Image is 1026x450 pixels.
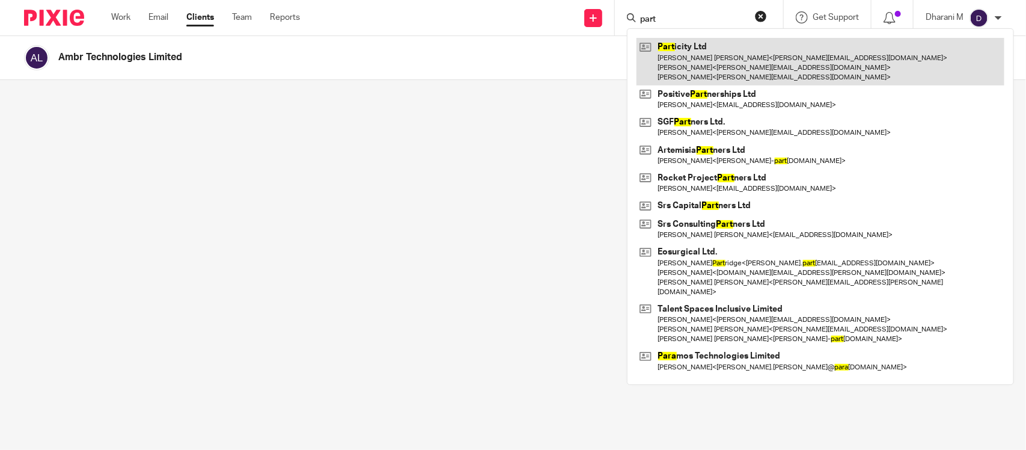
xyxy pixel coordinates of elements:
h2: Ambr Technologies Limited [58,51,682,64]
button: Clear [755,10,767,22]
a: Team [232,11,252,23]
input: Search [639,14,747,25]
a: Clients [186,11,214,23]
a: Email [148,11,168,23]
img: svg%3E [24,45,49,70]
p: Dharani M [926,11,963,23]
img: svg%3E [970,8,989,28]
a: Work [111,11,130,23]
img: Pixie [24,10,84,26]
a: Reports [270,11,300,23]
span: Get Support [813,13,859,22]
